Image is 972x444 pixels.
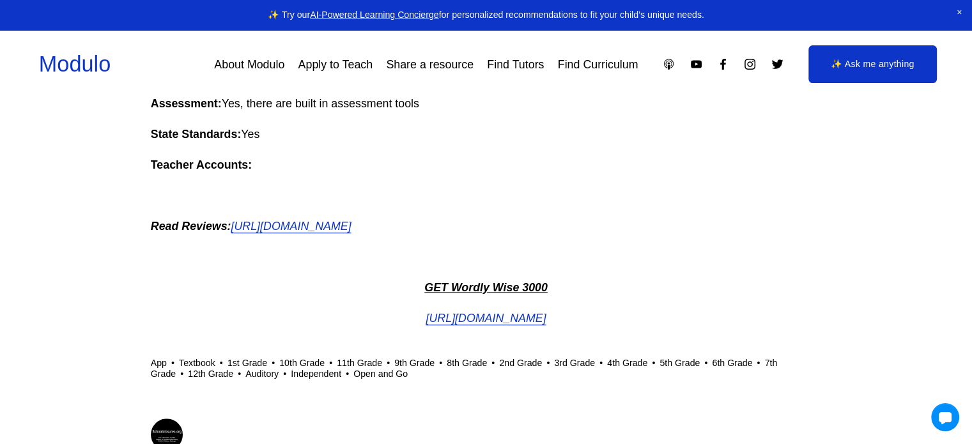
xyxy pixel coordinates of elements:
[743,57,757,71] a: Instagram
[151,220,231,233] em: Read Reviews:
[712,358,752,368] a: 6th Grade
[499,358,542,368] a: 2nd Grade
[394,358,435,368] a: 9th Grade
[554,358,595,368] a: 3rd Grade
[424,281,548,294] em: GET Wordly Wise 3000
[353,369,408,379] a: Open and Go
[447,358,487,368] a: 8th Grade
[716,57,730,71] a: Facebook
[245,369,279,379] a: Auditory
[151,358,777,379] a: 7th Grade
[558,53,638,76] a: Find Curriculum
[808,45,937,84] a: ✨ Ask me anything
[386,53,474,76] a: Share a resource
[291,369,341,379] a: Independent
[214,53,284,76] a: About Modulo
[151,158,252,171] strong: Teacher Accounts:
[151,128,242,141] strong: State Standards:
[231,220,351,233] a: [URL][DOMAIN_NAME]
[151,124,822,144] p: Yes
[607,358,647,368] a: 4th Grade
[151,358,167,368] a: App
[771,57,784,71] a: Twitter
[310,10,438,20] a: AI-Powered Learning Concierge
[228,358,267,368] a: 1st Grade
[337,358,382,368] a: 11th Grade
[298,53,373,76] a: Apply to Teach
[662,57,675,71] a: Apple Podcasts
[690,57,703,71] a: YouTube
[426,312,546,325] a: [URL][DOMAIN_NAME]
[487,53,544,76] a: Find Tutors
[151,97,222,110] strong: Assessment:
[179,358,215,368] a: Textbook
[188,369,233,379] a: 12th Grade
[279,358,325,368] a: 10th Grade
[660,358,700,368] a: 5th Grade
[39,52,111,76] a: Modulo
[151,93,822,114] p: Yes, there are built in assessment tools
